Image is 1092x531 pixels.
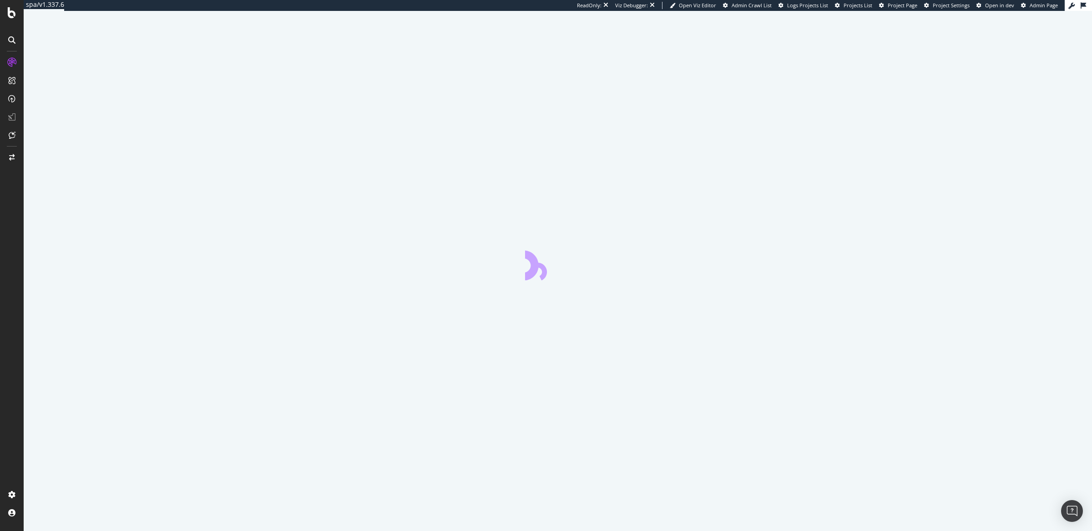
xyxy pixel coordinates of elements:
span: Open Viz Editor [679,2,716,9]
span: Logs Projects List [787,2,828,9]
div: Viz Debugger: [615,2,648,9]
div: ReadOnly: [577,2,602,9]
a: Project Settings [924,2,970,9]
span: Admin Crawl List [732,2,772,9]
a: Projects List [835,2,872,9]
a: Project Page [879,2,917,9]
a: Logs Projects List [779,2,828,9]
span: Project Settings [933,2,970,9]
span: Project Page [888,2,917,9]
div: animation [525,248,591,280]
a: Open in dev [976,2,1014,9]
a: Open Viz Editor [670,2,716,9]
span: Projects List [844,2,872,9]
div: Open Intercom Messenger [1061,500,1083,522]
span: Open in dev [985,2,1014,9]
span: Admin Page [1030,2,1058,9]
a: Admin Page [1021,2,1058,9]
a: Admin Crawl List [723,2,772,9]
